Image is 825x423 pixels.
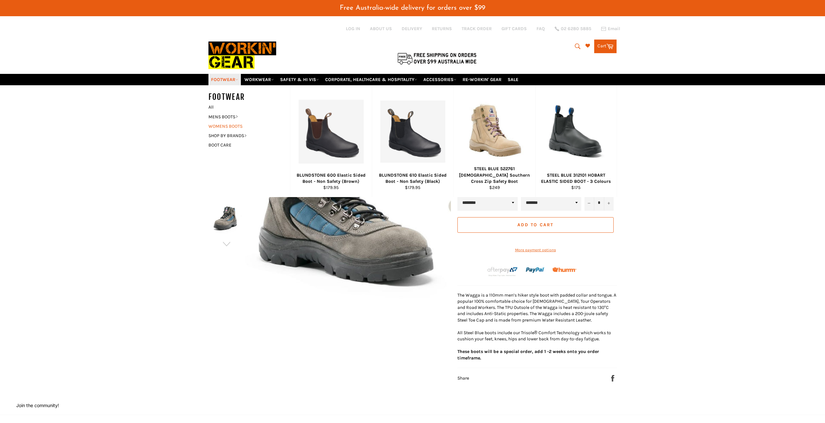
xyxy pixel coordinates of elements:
[376,184,449,191] div: $179.95
[501,26,527,32] a: GIFT CARDS
[346,26,360,31] a: Log in
[458,166,531,184] div: STEEL BLUE 522761 [DEMOGRAPHIC_DATA] Southern Cross Zip Safety Boot
[16,403,59,408] button: Join the community!
[380,100,445,163] img: BLUNDSTONE 610 Elastic Sided Boot - Non Safety - Workin Gear
[555,27,591,31] a: 02 6280 5885
[517,222,553,228] span: Add to Cart
[212,201,242,237] img: STEEL BLUE 312207 Wagga Lace up Hiker Safety Shoe - Workin' Gear
[396,52,477,65] img: Flat $9.95 shipping Australia wide
[290,85,372,197] a: BLUNDSTONE 600 Elastic Sided Boot - Non Safety (Brown) - Workin Gear BLUNDSTONE 600 Elastic Sided...
[370,26,392,32] a: ABOUT US
[208,74,241,85] a: FOOTWEAR
[454,85,535,197] a: STEEL BLUE 522761 Ladies Southern Cross Zip Safety Boot - Workin Gear STEEL BLUE 522761 [DEMOGRAP...
[205,112,284,122] a: MENS BOOTS
[561,27,591,31] span: 02 6280 5885
[376,172,449,185] div: BLUNDSTONE 610 Elastic Sided Boot - Non Safety (Black)
[242,74,277,85] a: WORKWEAR
[458,184,531,191] div: $249
[299,100,364,163] img: BLUNDSTONE 600 Elastic Sided Boot - Non Safety (Brown) - Workin Gear
[462,99,527,164] img: STEEL BLUE 522761 Ladies Southern Cross Zip Safety Boot - Workin Gear
[457,349,599,360] strong: These boots will be a special order, add 1 -2 weeks onto you order timeframe.
[457,330,617,342] p: All Steel Blue boots include our Trisole® Comfort Technology which works to cushion your feet, kn...
[372,85,454,197] a: BLUNDSTONE 610 Elastic Sided Boot - Non Safety - Workin Gear BLUNDSTONE 610 Elastic Sided Boot - ...
[205,102,290,112] a: All
[457,217,614,233] button: Add to Cart
[205,122,284,131] a: WOMENS BOOTS
[539,172,612,185] div: STEEL BLUE 312101 HOBART ELASTIC SIDED BOOT - 3 Colours
[536,26,545,32] a: FAQ
[340,5,485,11] span: Free Australia-wide delivery for orders over $99
[535,85,617,197] a: STEEL BLUE 312101 HOBART ELASTIC SIDED BOOT - Workin' Gear STEEL BLUE 312101 HOBART ELASTIC SIDED...
[594,40,617,53] a: Cart
[457,247,614,253] a: More payment options
[457,375,469,381] span: Share
[277,74,322,85] a: SAFETY & HI VIS
[208,92,290,102] h5: FOOTWEAR
[460,74,504,85] a: RE-WORKIN' GEAR
[604,195,614,211] button: Increase item quantity by one
[487,266,518,277] img: Afterpay-Logo-on-dark-bg_large.png
[208,37,276,74] img: Workin Gear leaders in Workwear, Safety Boots, PPE, Uniforms. Australia's No.1 in Workwear
[432,26,452,32] a: RETURNS
[323,74,420,85] a: CORPORATE, HEALTHCARE & HOSPITALITY
[552,267,576,272] img: Humm_core_logo_RGB-01_300x60px_small_195d8312-4386-4de7-b182-0ef9b6303a37.png
[402,26,422,32] a: DELIVERY
[462,26,492,32] a: TRACK ORDER
[294,172,368,185] div: BLUNDSTONE 600 Elastic Sided Boot - Non Safety (Brown)
[245,111,451,314] img: STEEL BLUE 312207 Wagga Lace up Hiker Safety Shoe - Workin' Gear
[205,131,284,140] a: SHOP BY BRANDS
[608,27,620,31] span: Email
[294,184,368,191] div: $179.95
[584,195,594,211] button: Reduce item quantity by one
[505,74,521,85] a: SALE
[526,261,545,280] img: paypal.png
[544,103,608,160] img: STEEL BLUE 312101 HOBART ELASTIC SIDED BOOT - Workin' Gear
[457,292,617,323] p: The Wagga is a 110mm men’s hiker style boot with padded collar and tongue. A popular 100% comfort...
[601,26,620,31] a: Email
[421,74,459,85] a: ACCESSORIES
[205,140,284,150] a: BOOT CARE
[539,184,612,191] div: $175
